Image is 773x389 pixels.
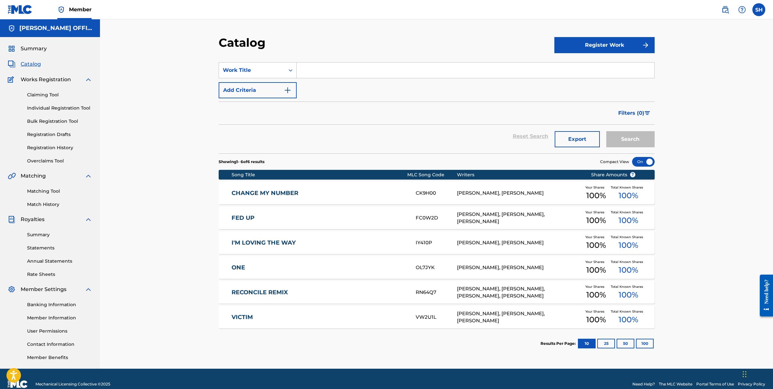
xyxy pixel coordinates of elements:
span: 100 % [619,215,638,226]
span: 100 % [586,190,606,201]
img: f7272a7cc735f4ea7f67.svg [642,41,649,49]
a: Matching Tool [27,188,92,195]
a: Registration History [27,144,92,151]
a: Bulk Registration Tool [27,118,92,125]
img: Works Registration [8,76,16,83]
a: Annual Statements [27,258,92,265]
img: help [738,6,746,14]
div: MLC Song Code [407,171,457,178]
img: 9d2ae6d4665cec9f34b9.svg [284,86,292,94]
a: Overclaims Tool [27,158,92,164]
span: Your Shares [585,284,607,289]
a: Registration Drafts [27,131,92,138]
a: Contact Information [27,341,92,348]
span: Share Amounts [591,171,636,178]
span: 100 % [619,289,638,301]
span: Member Settings [21,286,66,293]
a: Individual Registration Tool [27,105,92,112]
form: Search Form [219,62,655,153]
p: Showing 1 - 6 of 6 results [219,159,264,165]
a: CatalogCatalog [8,60,41,68]
img: Top Rightsholder [57,6,65,14]
a: FED UP [232,214,407,222]
img: expand [84,286,92,293]
button: 10 [578,339,596,348]
div: [PERSON_NAME], [PERSON_NAME], [PERSON_NAME], [PERSON_NAME] [457,285,581,300]
div: Help [736,3,748,16]
button: 50 [617,339,634,348]
img: Royalties [8,216,15,223]
img: Catalog [8,60,15,68]
img: expand [84,216,92,223]
span: Matching [21,172,46,180]
span: Your Shares [585,210,607,215]
button: Register Work [554,37,655,53]
span: 100 % [586,215,606,226]
a: Need Help? [632,381,655,387]
div: User Menu [752,3,765,16]
div: [PERSON_NAME], [PERSON_NAME], [PERSON_NAME] [457,211,581,225]
span: 100 % [586,239,606,251]
span: Total Known Shares [611,210,646,215]
div: OL7JYK [416,264,457,271]
button: Export [555,131,600,147]
a: Portal Terms of Use [696,381,734,387]
span: Total Known Shares [611,185,646,190]
img: expand [84,76,92,83]
a: SummarySummary [8,45,47,53]
img: Matching [8,172,16,180]
img: filter [645,111,650,115]
span: Mechanical Licensing Collective © 2025 [35,381,110,387]
span: 100 % [619,264,638,276]
img: Member Settings [8,286,15,293]
img: Accounts [8,24,15,32]
span: Your Shares [585,309,607,314]
div: CK9H00 [416,190,457,197]
span: Summary [21,45,47,53]
span: Catalog [21,60,41,68]
a: Rate Sheets [27,271,92,278]
img: expand [84,172,92,180]
a: RECONCILE REMIX [232,289,407,296]
a: VICTIM [232,314,407,321]
div: [PERSON_NAME], [PERSON_NAME] [457,239,581,247]
span: Works Registration [21,76,71,83]
div: RN64Q7 [416,289,457,296]
a: The MLC Website [659,381,692,387]
img: Summary [8,45,15,53]
button: Add Criteria [219,82,297,98]
span: Filters ( 0 ) [618,109,644,117]
a: Match History [27,201,92,208]
a: CHANGE MY NUMBER [232,190,407,197]
span: 100 % [619,190,638,201]
span: 100 % [586,264,606,276]
img: logo [8,380,28,388]
span: Your Shares [585,259,607,264]
span: Total Known Shares [611,235,646,239]
span: ? [630,172,635,177]
a: Statements [27,245,92,251]
img: MLC Logo [8,5,33,14]
span: Total Known Shares [611,259,646,264]
iframe: Resource Center [755,269,773,321]
span: Total Known Shares [611,284,646,289]
div: VW2U1L [416,314,457,321]
p: Results Per Page: [540,341,577,346]
a: ONE [232,264,407,271]
div: [PERSON_NAME], [PERSON_NAME], [PERSON_NAME] [457,310,581,325]
span: 100 % [586,289,606,301]
a: I'M LOVING THE WAY [232,239,407,247]
span: 100 % [619,239,638,251]
img: search [721,6,729,14]
a: User Permissions [27,328,92,335]
a: Summary [27,231,92,238]
div: FC0W2D [416,214,457,222]
h2: Catalog [219,35,269,50]
span: Your Shares [585,185,607,190]
div: Song Title [232,171,407,178]
iframe: Chat Widget [741,358,773,389]
span: 100 % [586,314,606,326]
span: Royalties [21,216,45,223]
